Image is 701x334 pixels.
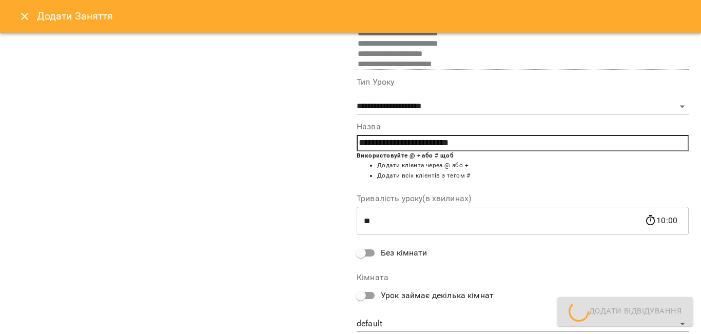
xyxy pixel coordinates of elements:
label: Тривалість уроку(в хвилинах) [357,194,689,203]
span: Без кімнати [381,247,427,259]
button: Close [12,4,37,29]
li: Додати клієнта через @ або + [377,161,689,171]
b: Використовуйте @ + або # щоб [357,152,454,159]
label: Назва [357,123,689,131]
span: Урок займає декілька кімнат [381,289,494,302]
label: Тип Уроку [357,78,689,86]
label: Кімната [357,273,689,282]
li: Додати всіх клієнтів з тегом # [377,171,689,181]
h6: Додати Заняття [37,8,689,24]
div: default [357,316,689,332]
